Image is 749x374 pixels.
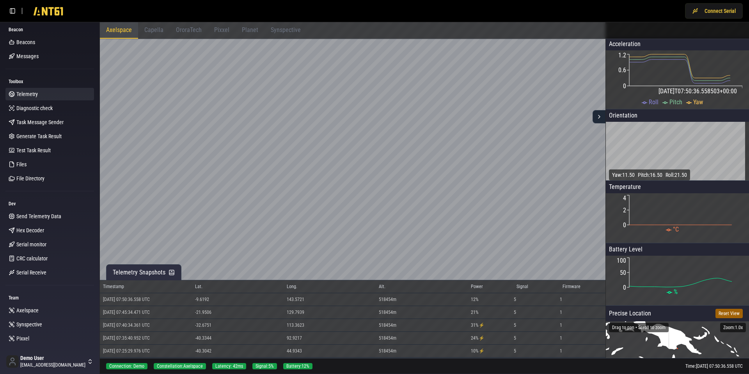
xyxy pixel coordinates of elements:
[658,87,737,95] tspan: [DATE]T07:50:36.558503+00:00
[16,52,39,60] span: Messages
[5,292,94,304] div: Team
[5,50,94,62] a: Messages
[284,280,376,293] th: Long.
[618,52,626,59] tspan: 1.2
[5,158,94,171] a: Files
[176,26,202,34] span: OroraTech
[559,332,605,345] td: 1
[609,112,637,119] span: Orientation
[513,306,559,319] td: 5
[5,210,94,223] a: Send Telemetry Data
[5,332,94,345] a: Pixxel
[16,104,53,112] span: Diagnostic check
[16,240,46,248] span: Serial monitor
[100,293,192,306] td: [DATE] 07:50:36.558 UTC
[5,252,94,265] a: CRC calculator
[20,355,85,362] span: Demo User
[376,306,468,319] td: 518454 m
[106,363,147,369] div: Connection: Demo
[16,90,38,98] span: Telemetry
[674,288,678,296] span: %
[192,306,284,319] td: -21.9506
[468,358,514,370] td: 2 %
[16,146,51,154] span: Test Task Result
[5,23,94,36] div: Beacon
[468,345,514,358] td: 10 % ⚡
[212,363,246,369] div: Latency: 42ms
[214,26,229,34] span: Pixxel
[468,306,514,319] td: 21 %
[284,306,376,319] td: 129.7939
[20,362,85,368] span: [EMAIL_ADDRESS][DOMAIN_NAME]
[606,243,749,256] p: Battery Level
[284,358,376,370] td: 24.5182
[192,332,284,345] td: -40.3344
[5,266,94,279] a: Serial Receive
[620,269,626,276] tspan: 50
[106,26,132,34] span: Axelspace
[618,66,626,74] tspan: 0.6
[468,332,514,345] td: 24 % ⚡
[468,293,514,306] td: 12 %
[16,160,27,168] span: Files
[513,358,559,370] td: 5
[376,345,468,358] td: 518454 m
[376,280,468,293] th: Alt.
[16,349,30,356] span: Planet
[271,26,301,34] span: Synspective
[283,363,312,369] div: Battery: 12 %
[606,38,749,50] div: Acceleration
[513,345,559,358] td: 5
[559,345,605,358] td: 1
[100,332,192,345] td: [DATE] 07:35:40.952 UTC
[16,335,29,342] span: Pixxel
[5,224,94,237] a: Hex Decoder
[144,26,163,34] span: Capella
[617,257,626,264] tspan: 100
[513,293,559,306] td: 5
[623,82,626,90] tspan: 0
[513,332,559,345] td: 5
[638,171,662,179] p: Pitch: 16.50
[623,194,626,202] tspan: 4
[468,280,514,293] th: Power
[559,358,605,370] td: 1
[5,238,94,251] a: Serial monitor
[5,144,94,157] a: Test Task Result
[666,171,687,179] p: Roll: 21.50
[685,3,743,19] button: Connect Serial
[154,363,206,369] div: Constellation: Axelspace
[284,319,376,332] td: 113.3623
[192,293,284,306] td: -9.6192
[376,293,468,306] td: 518454 m
[623,207,626,214] tspan: 2
[685,363,743,369] div: Time: [DATE] 07:50:36.558 UTC
[16,118,64,126] span: Task Message Sender
[669,98,682,106] span: Pitch
[16,175,44,182] span: File Directory
[673,226,679,233] span: °C
[100,306,192,319] td: [DATE] 07:45:34.471 UTC
[3,352,96,371] button: Demo User[EMAIL_ADDRESS][DOMAIN_NAME]
[192,345,284,358] td: -40.3042
[559,319,605,332] td: 1
[284,345,376,358] td: 44.9343
[5,75,94,88] div: Toolbox
[106,264,181,280] button: Telemetry Snapshots
[513,280,559,293] th: Signal
[649,98,658,106] span: Roll
[5,102,94,114] a: Diagnostic check
[284,332,376,345] td: 92.9217
[5,318,94,331] a: Synspective
[609,309,651,318] span: Precise Location
[5,304,94,317] a: Axelspace
[5,36,94,48] a: Beacons
[100,280,192,293] th: Timestamp
[623,221,626,229] tspan: 0
[376,358,468,370] td: 518454 m
[720,323,746,332] div: Zoom: 1.0 x
[16,321,42,328] span: Synspective
[16,212,61,220] span: Send Telemetry Data
[676,345,678,352] text: •
[100,345,192,358] td: [DATE] 07:25:29.976 UTC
